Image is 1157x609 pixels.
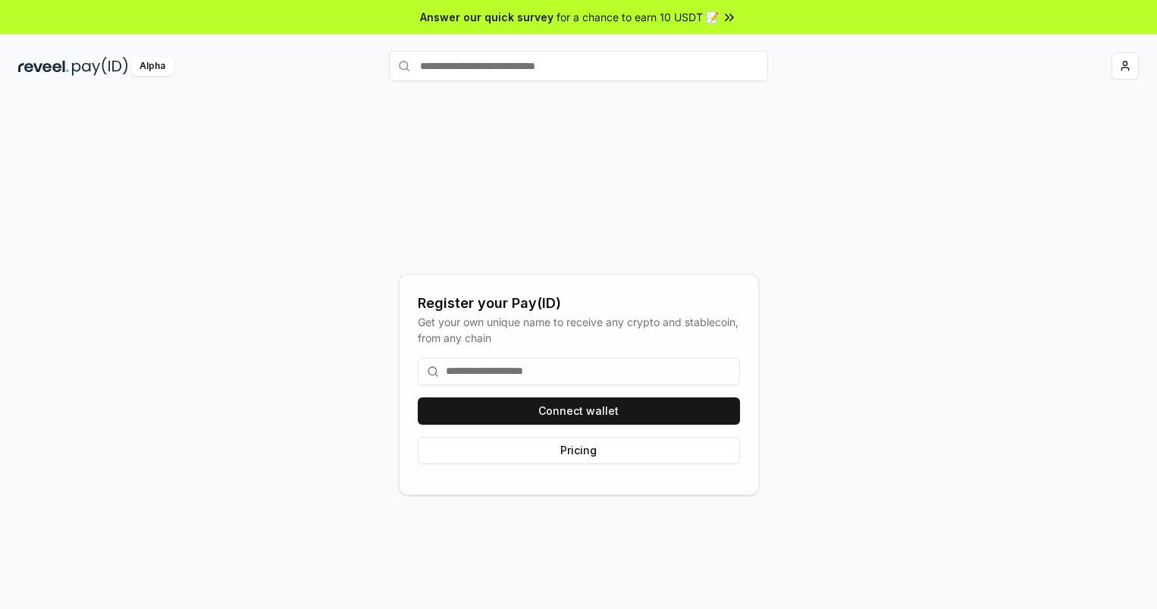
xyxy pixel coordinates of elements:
img: reveel_dark [18,57,69,76]
div: Get your own unique name to receive any crypto and stablecoin, from any chain [418,314,740,346]
img: pay_id [72,57,128,76]
button: Connect wallet [418,397,740,425]
span: Answer our quick survey [420,9,553,25]
div: Register your Pay(ID) [418,293,740,314]
button: Pricing [418,437,740,464]
div: Alpha [131,57,174,76]
span: for a chance to earn 10 USDT 📝 [557,9,719,25]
